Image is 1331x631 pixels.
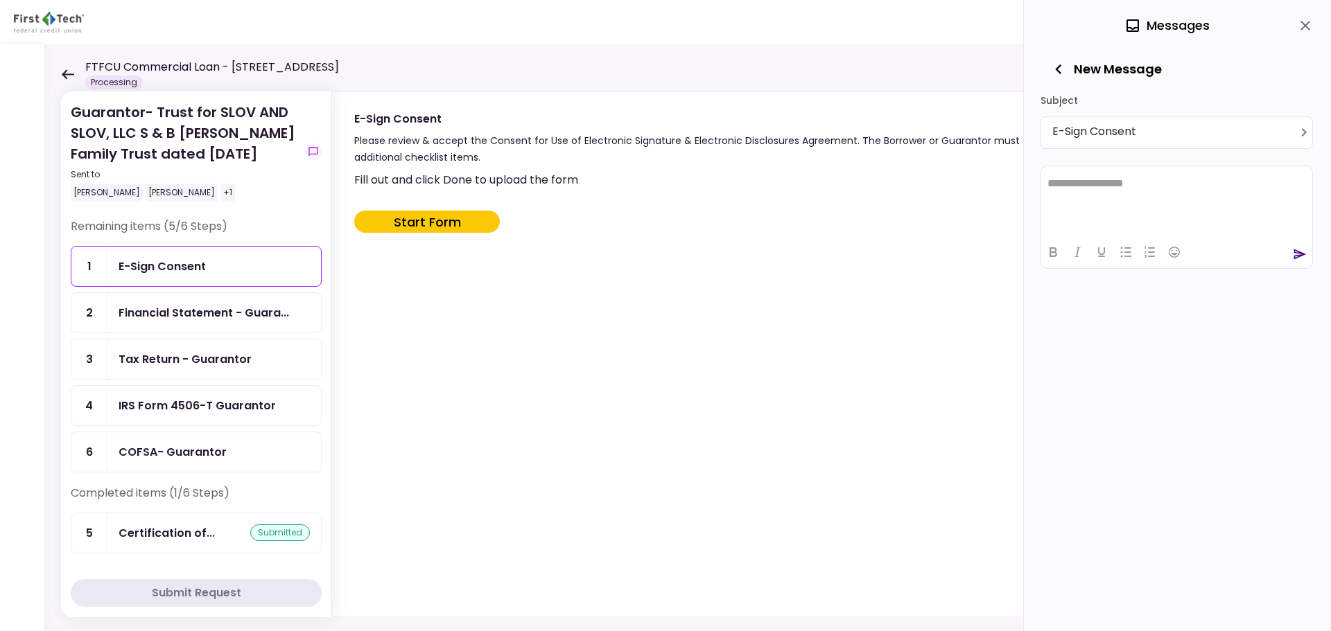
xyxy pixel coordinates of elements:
div: E-Sign ConsentPlease review & accept the Consent for Use of Electronic Signature & Electronic Dis... [331,91,1303,617]
a: 6COFSA- Guarantor [71,432,322,472]
div: Please review & accept the Consent for Use of Electronic Signature & Electronic Disclosures Agree... [354,132,1192,166]
div: Completed items (1/6 Steps) [71,485,322,513]
a: 4IRS Form 4506-T Guarantor [71,385,322,426]
div: 3 [71,339,107,379]
div: Guarantor- Trust for SLOV AND SLOV, LLC S & B [PERSON_NAME] Family Trust dated [DATE] [71,102,299,202]
img: Partner icon [14,12,84,33]
button: close [1294,14,1317,37]
a: 3Tax Return - Guarantor [71,339,322,380]
div: [PERSON_NAME] [71,184,143,202]
button: New Message [1041,51,1173,87]
button: send [1293,247,1307,261]
div: 4 [71,386,107,425]
div: Tax Return - Guarantor [119,350,252,368]
button: Emojis [1163,242,1186,262]
div: Subject [1041,90,1313,111]
div: Financial Statement - Guarantor [119,304,289,321]
button: Bold [1041,242,1065,262]
a: 1E-Sign Consent [71,246,322,287]
button: Submit Request [71,579,322,607]
div: E-Sign Consent [119,258,206,275]
button: Start Form [354,211,500,233]
h1: FTFCU Commercial Loan - [STREET_ADDRESS] [85,59,339,75]
button: Italic [1065,242,1089,262]
div: E-Sign Consent [1052,123,1307,143]
div: Fill out and click Done to upload the form [354,171,1278,188]
button: Underline [1090,242,1113,262]
button: Numbered list [1138,242,1162,262]
div: COFSA- Guarantor [119,443,227,461]
button: Bullet list [1114,242,1138,262]
div: submitted [250,524,310,541]
a: 2Financial Statement - Guarantor [71,292,322,333]
div: Messages [1124,15,1210,36]
iframe: Rich Text Area [1041,166,1312,235]
div: Submit Request [152,585,241,601]
button: show-messages [305,143,322,160]
div: 5 [71,513,107,553]
div: E-Sign Consent [354,110,1192,127]
div: IRS Form 4506-T Guarantor [119,397,276,414]
div: 1 [71,247,107,286]
div: Certification of Trust [119,524,215,542]
a: 5Certification of Trustsubmitted [71,513,322,553]
div: 2 [71,293,107,332]
div: 6 [71,432,107,472]
div: [PERSON_NAME] [146,184,218,202]
div: Remaining items (5/6 Steps) [71,218,322,246]
div: +1 [220,184,235,202]
div: Sent to: [71,168,299,181]
div: Processing [85,75,143,89]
